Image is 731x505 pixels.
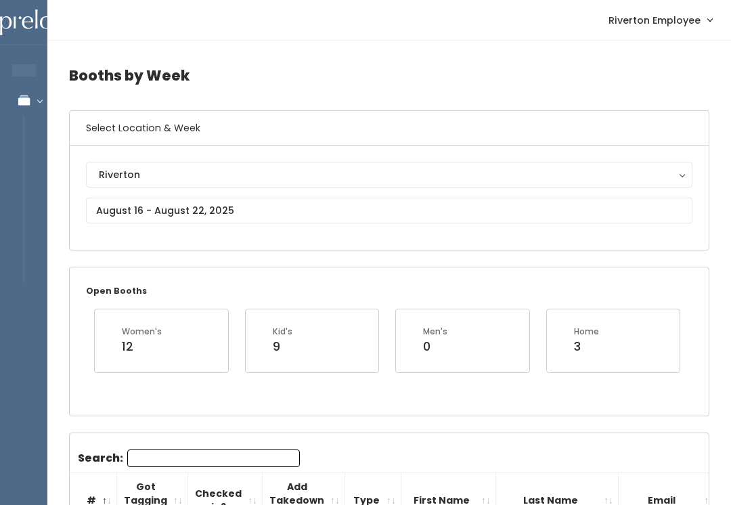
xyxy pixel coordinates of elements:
[273,326,292,338] div: Kid's
[122,326,162,338] div: Women's
[70,111,709,146] h6: Select Location & Week
[608,13,701,28] span: Riverton Employee
[78,449,300,467] label: Search:
[595,5,726,35] a: Riverton Employee
[273,338,292,355] div: 9
[423,326,447,338] div: Men's
[86,285,147,297] small: Open Booths
[423,338,447,355] div: 0
[574,326,599,338] div: Home
[122,338,162,355] div: 12
[69,57,709,94] h4: Booths by Week
[99,167,680,182] div: Riverton
[86,198,692,223] input: August 16 - August 22, 2025
[574,338,599,355] div: 3
[127,449,300,467] input: Search:
[86,162,692,188] button: Riverton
